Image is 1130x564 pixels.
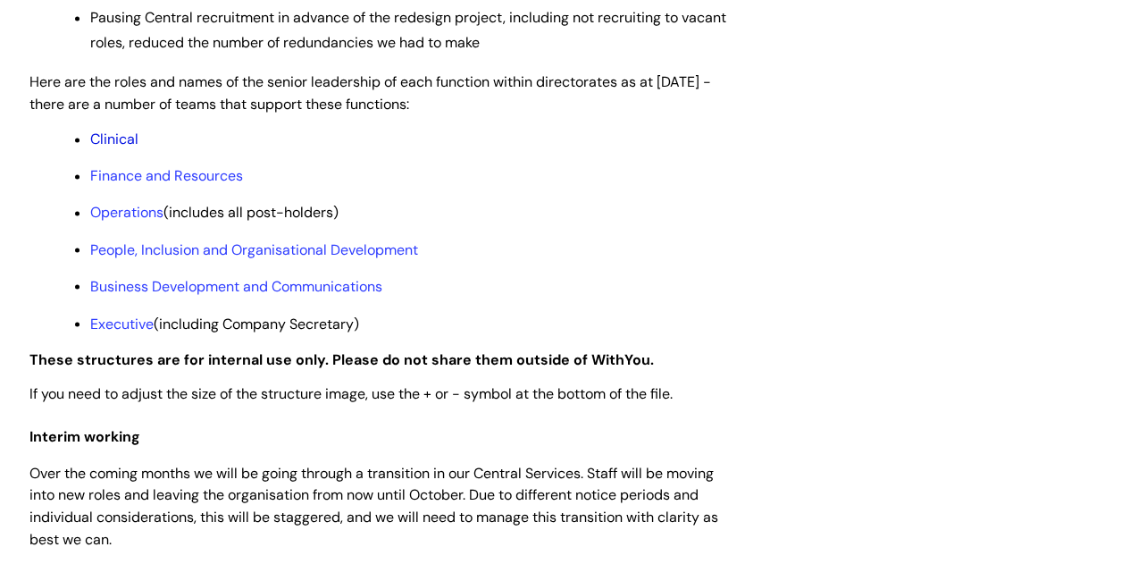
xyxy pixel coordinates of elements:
span: (including Company Secretary) [90,314,359,333]
a: Business Development and Communications [90,276,382,295]
a: Clinical [90,130,138,148]
span: (includes all post-holders) [90,203,339,222]
span: If you need to adjust the size of the structure image, use the + or - symbol at the bottom of the... [29,383,673,402]
a: Operations [90,203,163,222]
span: Here are the roles and names of the senior leadership of each function within directorates as at ... [29,72,711,114]
a: People, Inclusion and Organisational Development [90,240,418,258]
strong: These structures are for internal use only. Please do not share them outside of WithYou. [29,349,654,368]
span: Over the coming months we will be going through a transition in our Central Services. Staff will ... [29,463,718,548]
p: Pausing Central recruitment in advance of the redesign project, including not recruiting to vacan... [90,5,735,57]
span: Interim working [29,426,140,445]
a: Executive [90,314,154,333]
a: Finance and Resources [90,166,243,185]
